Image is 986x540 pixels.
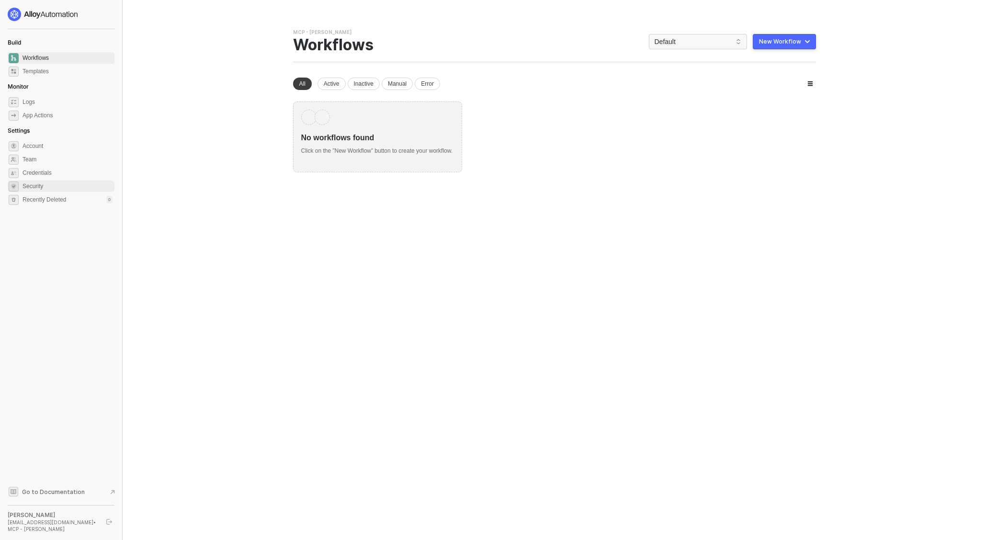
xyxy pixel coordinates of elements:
span: dashboard [9,53,19,63]
span: security [9,181,19,191]
div: New Workflow [759,38,801,45]
a: Knowledge Base [8,486,115,497]
div: No workflows found [301,125,454,143]
a: logo [8,8,114,21]
span: icon-logs [9,97,19,107]
div: MCP - [PERSON_NAME] [293,29,352,36]
span: Workflows [23,52,113,64]
span: Team [23,154,113,165]
span: Settings [8,127,30,134]
span: settings [9,195,19,205]
div: 0 [106,196,113,203]
div: Click on the ”New Workflow” button to create your workflow. [301,143,454,155]
span: documentation [9,487,18,496]
img: logo [8,8,79,21]
span: Recently Deleted [23,196,66,204]
span: icon-app-actions [9,111,19,121]
span: document-arrow [108,487,117,497]
div: Error [415,78,440,90]
div: Workflows [293,36,399,54]
div: [PERSON_NAME] [8,511,98,519]
span: Default [655,34,741,49]
span: marketplace [9,67,19,77]
span: Go to Documentation [22,488,85,496]
span: Security [23,180,113,192]
span: team [9,155,19,165]
div: All [293,78,312,90]
span: Monitor [8,83,29,90]
button: New Workflow [753,34,816,49]
div: [EMAIL_ADDRESS][DOMAIN_NAME] • MCP - [PERSON_NAME] [8,519,98,532]
span: Logs [23,96,113,108]
span: Credentials [23,167,113,179]
span: logout [106,519,112,525]
span: credentials [9,168,19,178]
div: Inactive [348,78,380,90]
span: Account [23,140,113,152]
span: Templates [23,66,113,77]
span: settings [9,141,19,151]
div: Active [317,78,346,90]
div: Manual [382,78,413,90]
span: Build [8,39,21,46]
div: App Actions [23,112,53,120]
